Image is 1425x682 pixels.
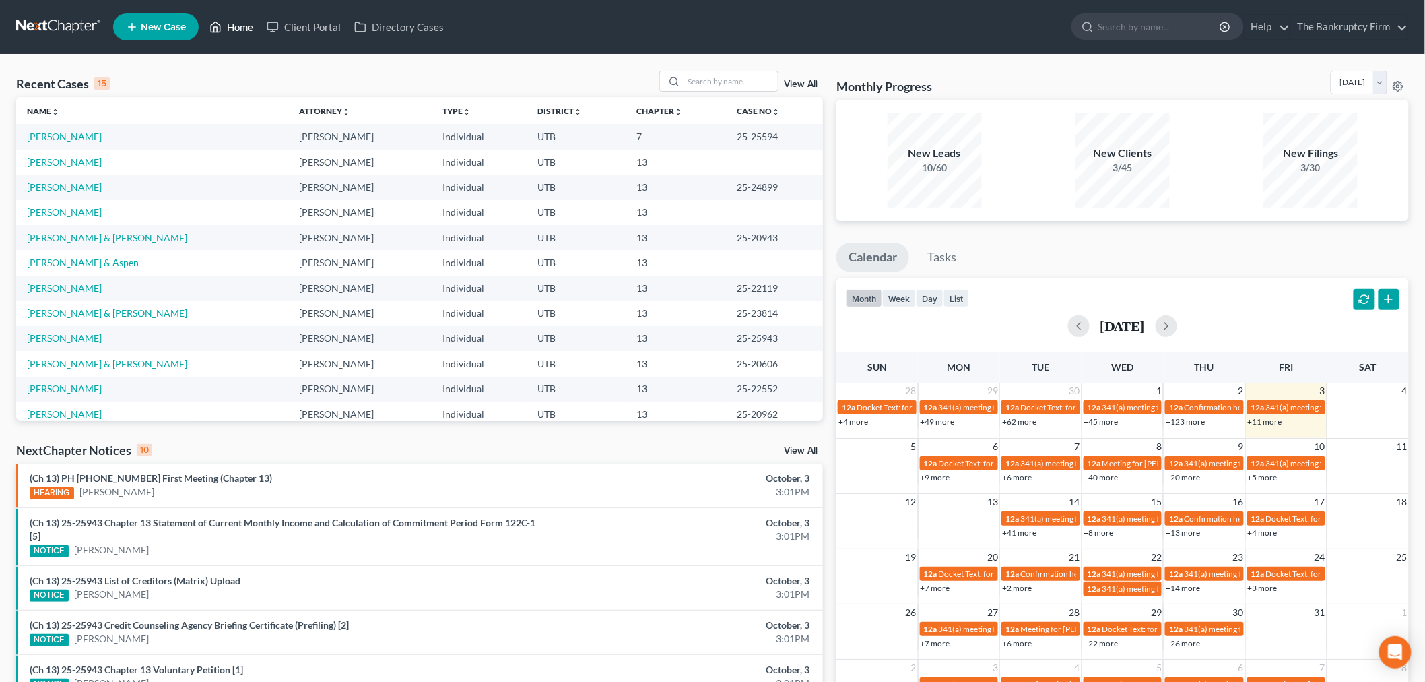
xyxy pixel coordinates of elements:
[737,106,780,116] a: Case Nounfold_more
[432,402,527,427] td: Individual
[1166,638,1200,648] a: +26 more
[1102,514,1304,524] span: 341(a) meeting for [PERSON_NAME] & [PERSON_NAME]
[882,289,916,307] button: week
[726,402,823,427] td: 25-20962
[1002,416,1036,427] a: +62 more
[27,181,102,193] a: [PERSON_NAME]
[1251,569,1265,579] span: 12a
[27,106,59,116] a: Nameunfold_more
[1184,514,1337,524] span: Confirmation hearing for [PERSON_NAME]
[1088,458,1101,468] span: 12a
[30,487,74,499] div: HEARING
[558,574,809,588] div: October, 3
[443,106,471,116] a: Typeunfold_more
[1319,660,1327,676] span: 7
[726,124,823,149] td: 25-25594
[1084,638,1119,648] a: +22 more
[1005,514,1019,524] span: 12a
[1088,584,1101,594] span: 12a
[1169,624,1183,634] span: 12a
[1248,583,1278,593] a: +3 more
[527,200,626,225] td: UTB
[27,257,139,268] a: [PERSON_NAME] & Aspen
[626,225,727,250] td: 13
[838,416,868,427] a: +4 more
[288,402,432,427] td: [PERSON_NAME]
[1401,604,1409,621] span: 1
[1102,458,1208,468] span: Meeting for [PERSON_NAME]
[1379,636,1412,669] div: Open Intercom Messenger
[910,660,918,676] span: 2
[558,516,809,530] div: October, 3
[558,663,809,677] div: October, 3
[260,15,347,39] a: Client Portal
[904,549,918,565] span: 19
[1166,472,1200,483] a: +20 more
[1248,416,1282,427] a: +11 more
[939,402,1069,412] span: 341(a) meeting for [PERSON_NAME]
[30,545,69,557] div: NOTICE
[74,632,149,646] a: [PERSON_NAME]
[574,108,582,116] i: unfold_more
[1002,528,1036,538] a: +41 more
[16,75,110,92] div: Recent Cases
[916,289,943,307] button: day
[74,543,149,557] a: [PERSON_NAME]
[27,232,187,243] a: [PERSON_NAME] & [PERSON_NAME]
[432,377,527,402] td: Individual
[1073,439,1082,455] span: 7
[30,619,349,631] a: (Ch 13) 25-25943 Credit Counseling Agency Briefing Certificate (Prefiling) [2]
[1166,416,1205,427] a: +123 more
[986,494,999,510] span: 13
[1088,402,1101,412] span: 12a
[1100,319,1145,333] h2: [DATE]
[1166,528,1200,538] a: +13 more
[626,250,727,275] td: 13
[1155,439,1163,455] span: 8
[16,442,152,458] div: NextChapter Notices
[921,638,950,648] a: +7 more
[1266,402,1396,412] span: 341(a) meeting for [PERSON_NAME]
[527,150,626,175] td: UTB
[1263,161,1358,175] div: 3/30
[1102,402,1232,412] span: 341(a) meeting for [PERSON_NAME]
[784,80,818,89] a: View All
[986,549,999,565] span: 20
[1002,472,1032,483] a: +6 more
[1319,383,1327,399] span: 3
[1032,361,1050,373] span: Tue
[1291,15,1408,39] a: The Bankruptcy Firm
[1098,14,1222,39] input: Search by name...
[904,383,918,399] span: 28
[684,71,778,91] input: Search by name...
[1068,494,1082,510] span: 14
[1313,549,1327,565] span: 24
[432,175,527,199] td: Individual
[558,632,809,646] div: 3:01PM
[921,416,955,427] a: +49 more
[288,301,432,325] td: [PERSON_NAME]
[626,124,727,149] td: 7
[1111,361,1133,373] span: Wed
[432,200,527,225] td: Individual
[1102,569,1232,579] span: 341(a) meeting for [PERSON_NAME]
[30,517,535,542] a: (Ch 13) 25-25943 Chapter 13 Statement of Current Monthly Income and Calculation of Commitment Per...
[991,660,999,676] span: 3
[527,301,626,325] td: UTB
[626,377,727,402] td: 13
[924,569,937,579] span: 12a
[626,351,727,376] td: 13
[1395,439,1409,455] span: 11
[527,175,626,199] td: UTB
[288,351,432,376] td: [PERSON_NAME]
[939,569,1059,579] span: Docket Text: for [PERSON_NAME]
[726,351,823,376] td: 25-20606
[626,326,727,351] td: 13
[1005,624,1019,634] span: 12a
[626,301,727,325] td: 13
[726,377,823,402] td: 25-22552
[30,575,240,586] a: (Ch 13) 25-25943 List of Creditors (Matrix) Upload
[288,175,432,199] td: [PERSON_NAME]
[1005,569,1019,579] span: 12a
[921,583,950,593] a: +7 more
